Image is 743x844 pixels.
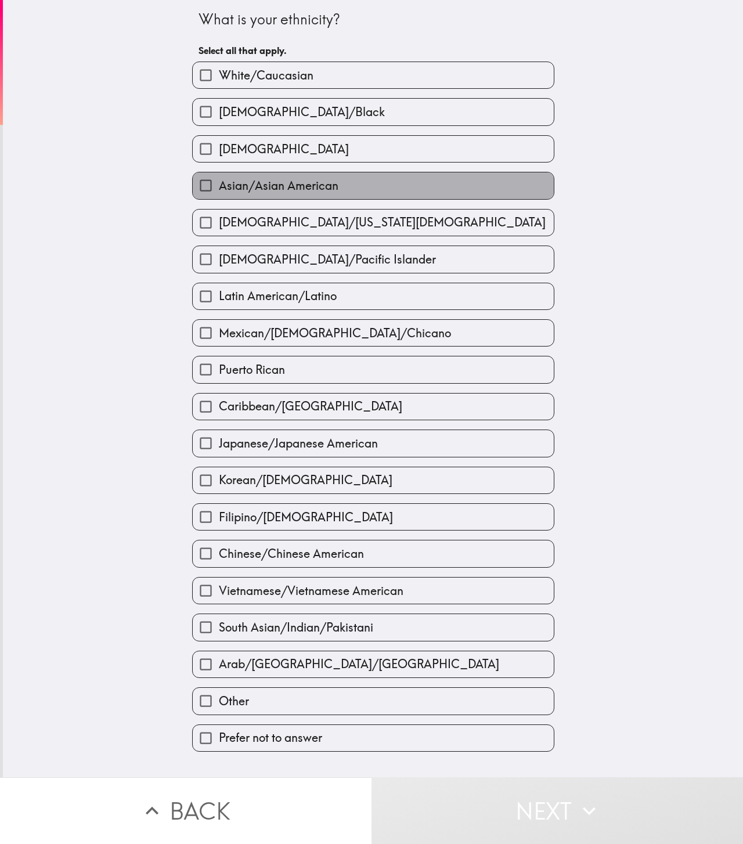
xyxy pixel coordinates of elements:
[219,288,337,304] span: Latin American/Latino
[219,325,451,341] span: Mexican/[DEMOGRAPHIC_DATA]/Chicano
[193,430,554,456] button: Japanese/Japanese American
[193,283,554,309] button: Latin American/Latino
[219,141,349,157] span: [DEMOGRAPHIC_DATA]
[219,67,313,84] span: White/Caucasian
[193,356,554,383] button: Puerto Rican
[193,62,554,88] button: White/Caucasian
[219,730,322,746] span: Prefer not to answer
[193,320,554,346] button: Mexican/[DEMOGRAPHIC_DATA]/Chicano
[219,435,378,452] span: Japanese/Japanese American
[219,546,364,562] span: Chinese/Chinese American
[219,178,338,194] span: Asian/Asian American
[219,251,436,268] span: [DEMOGRAPHIC_DATA]/Pacific Islander
[219,398,402,414] span: Caribbean/[GEOGRAPHIC_DATA]
[193,725,554,751] button: Prefer not to answer
[199,10,548,30] div: What is your ethnicity?
[193,99,554,125] button: [DEMOGRAPHIC_DATA]/Black
[193,651,554,677] button: Arab/[GEOGRAPHIC_DATA]/[GEOGRAPHIC_DATA]
[219,509,393,525] span: Filipino/[DEMOGRAPHIC_DATA]
[219,472,392,488] span: Korean/[DEMOGRAPHIC_DATA]
[199,44,548,57] h6: Select all that apply.
[371,777,743,844] button: Next
[193,504,554,530] button: Filipino/[DEMOGRAPHIC_DATA]
[193,136,554,162] button: [DEMOGRAPHIC_DATA]
[193,688,554,714] button: Other
[193,172,554,199] button: Asian/Asian American
[219,214,546,230] span: [DEMOGRAPHIC_DATA]/[US_STATE][DEMOGRAPHIC_DATA]
[193,467,554,493] button: Korean/[DEMOGRAPHIC_DATA]
[193,540,554,567] button: Chinese/Chinese American
[219,619,373,636] span: South Asian/Indian/Pakistani
[193,394,554,420] button: Caribbean/[GEOGRAPHIC_DATA]
[219,583,403,599] span: Vietnamese/Vietnamese American
[219,693,249,709] span: Other
[193,578,554,604] button: Vietnamese/Vietnamese American
[193,246,554,272] button: [DEMOGRAPHIC_DATA]/Pacific Islander
[219,362,285,378] span: Puerto Rican
[193,210,554,236] button: [DEMOGRAPHIC_DATA]/[US_STATE][DEMOGRAPHIC_DATA]
[193,614,554,640] button: South Asian/Indian/Pakistani
[219,656,499,672] span: Arab/[GEOGRAPHIC_DATA]/[GEOGRAPHIC_DATA]
[219,104,385,120] span: [DEMOGRAPHIC_DATA]/Black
